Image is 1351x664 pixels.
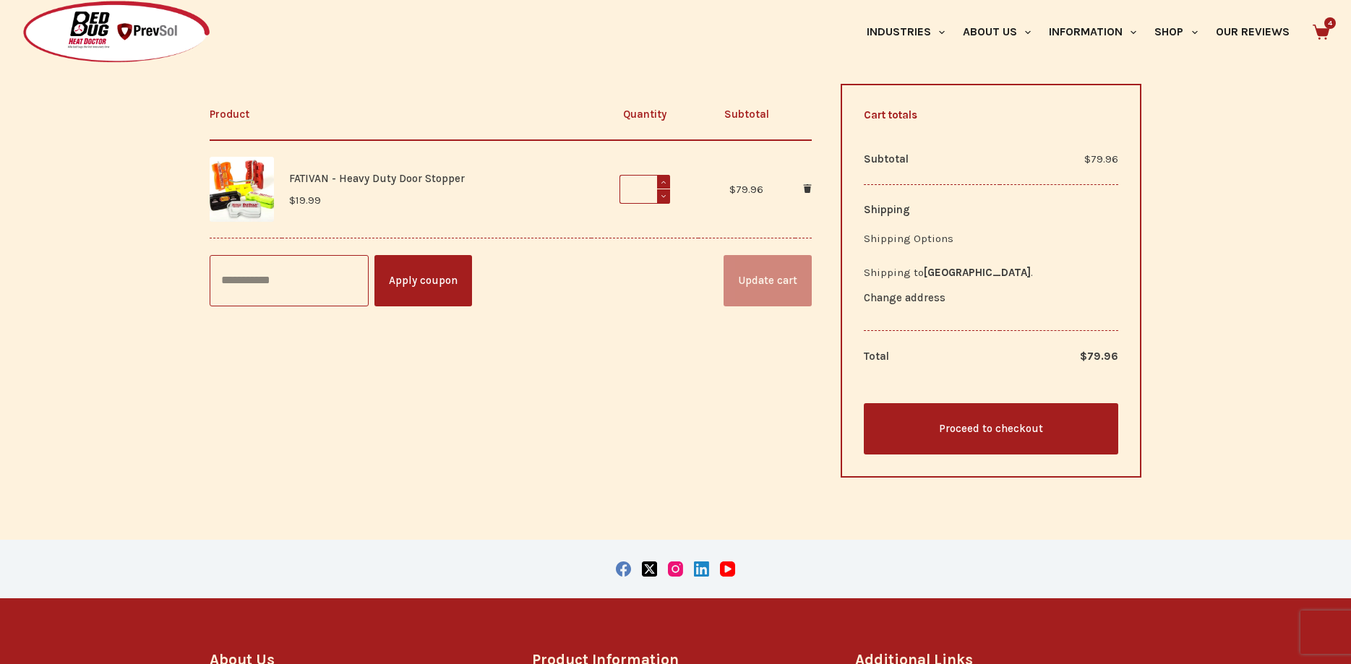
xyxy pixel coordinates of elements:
th: Total [864,331,1000,381]
a: Facebook [616,561,631,577]
th: Quantity [591,89,698,140]
a: LinkedIn [694,561,709,577]
th: Product [210,89,591,140]
bdi: 79.96 [1080,350,1118,363]
div: Shipping [864,201,1119,219]
button: Update cart [724,255,812,306]
a: Instagram [668,561,683,577]
button: Apply coupon [374,255,472,306]
span: $ [1084,152,1091,165]
a: X (Twitter) [642,561,657,577]
span: $ [289,194,296,207]
a: YouTube [720,561,735,577]
th: Subtotal [698,89,796,140]
button: Open LiveChat chat widget [12,6,55,49]
span: $ [1080,350,1087,363]
bdi: 79.96 [1084,152,1118,165]
th: Subtotal [864,134,1000,184]
p: Shipping to . [864,264,1119,282]
h2: Cart totals [864,107,1119,124]
a: Change address [864,289,1119,307]
input: Product quantity [619,175,670,204]
bdi: 79.96 [729,183,763,196]
a: Proceed to checkout [864,403,1119,454]
bdi: 19.99 [289,194,321,207]
strong: [GEOGRAPHIC_DATA] [924,266,1031,279]
a: Remove FATIVAN - Heavy Duty Door Stopper from cart [803,183,812,196]
span: 4 [1324,17,1336,29]
span: $ [729,183,736,196]
label: Shipping Options [864,232,953,245]
a: FATIVAN - Heavy Duty Door Stopper [289,172,465,185]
